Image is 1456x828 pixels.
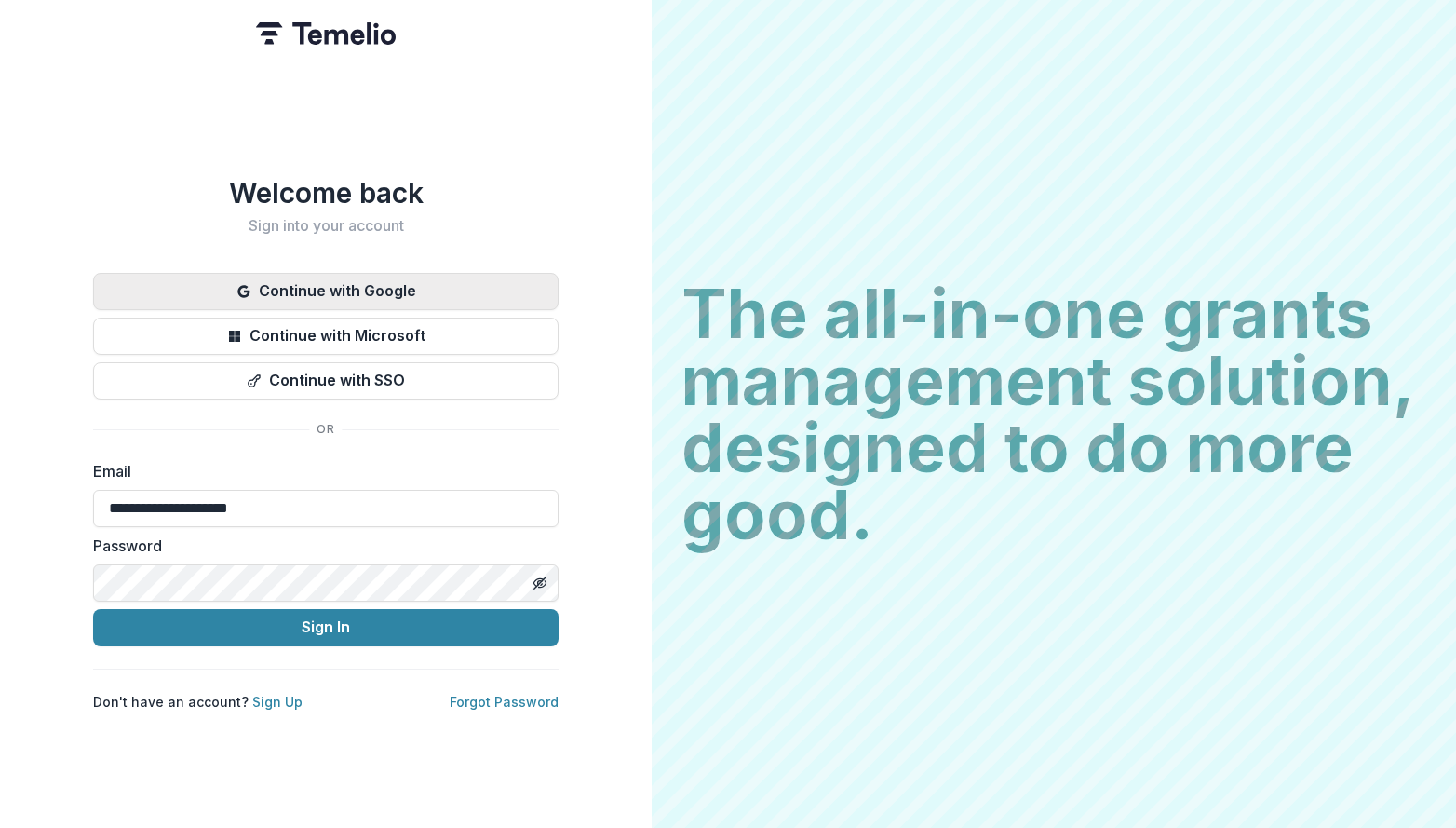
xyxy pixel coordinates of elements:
label: Email [93,460,547,482]
button: Toggle password visibility [525,568,555,598]
button: Sign In [93,609,559,646]
label: Password [93,535,547,557]
h2: Sign into your account [93,217,559,235]
button: Continue with Microsoft [93,318,559,355]
p: Don't have an account? [93,692,303,712]
a: Sign Up [252,694,303,710]
h1: Welcome back [93,176,559,210]
button: Continue with Google [93,273,559,310]
button: Continue with SSO [93,362,559,400]
a: Forgot Password [450,694,559,710]
img: Temelio [256,22,396,45]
